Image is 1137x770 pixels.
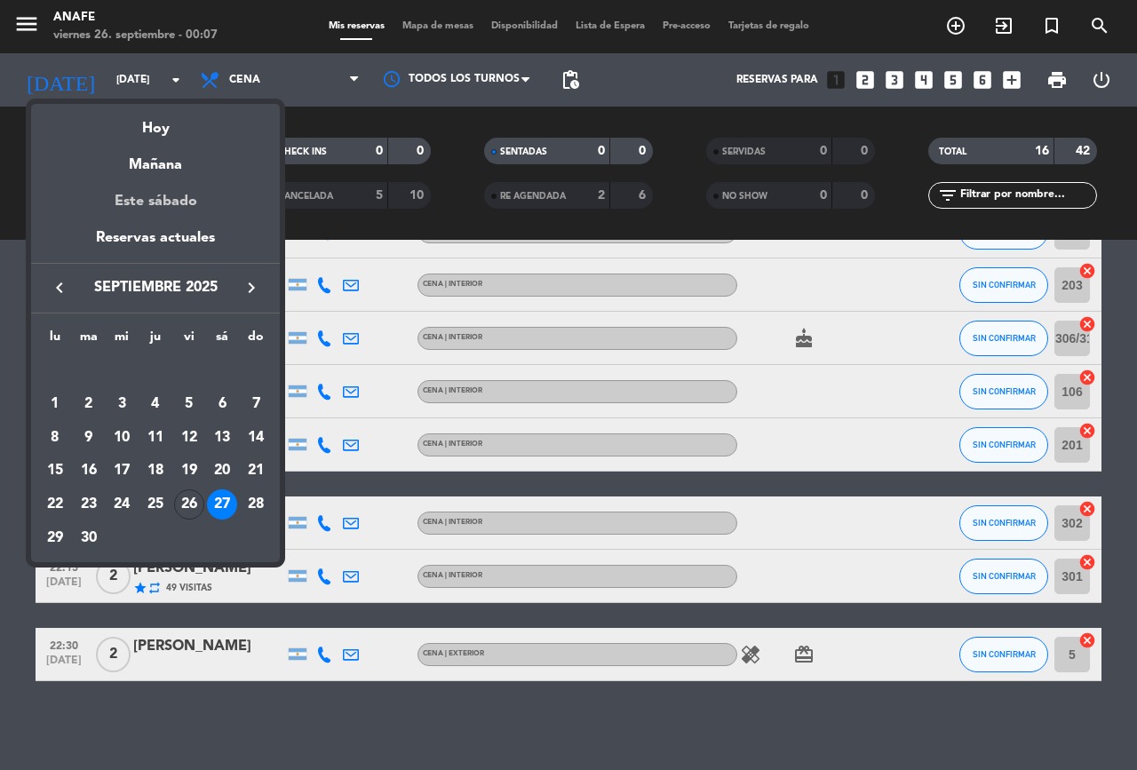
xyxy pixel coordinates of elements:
th: martes [72,327,106,354]
div: 23 [74,489,104,520]
div: Reservas actuales [31,226,280,263]
td: 6 de septiembre de 2025 [206,387,240,421]
td: 1 de septiembre de 2025 [38,387,72,421]
div: 27 [207,489,237,520]
div: 17 [107,456,137,486]
div: Hoy [31,104,280,140]
th: lunes [38,327,72,354]
div: 14 [241,423,271,453]
td: 11 de septiembre de 2025 [139,421,172,455]
div: 11 [140,423,171,453]
div: 26 [174,489,204,520]
td: 22 de septiembre de 2025 [38,488,72,521]
td: 25 de septiembre de 2025 [139,488,172,521]
th: jueves [139,327,172,354]
div: 2 [74,389,104,419]
th: viernes [172,327,206,354]
td: 9 de septiembre de 2025 [72,421,106,455]
td: 17 de septiembre de 2025 [105,454,139,488]
div: 28 [241,489,271,520]
div: 13 [207,423,237,453]
div: 12 [174,423,204,453]
div: 8 [40,423,70,453]
i: keyboard_arrow_right [241,277,262,298]
td: 7 de septiembre de 2025 [239,387,273,421]
td: 15 de septiembre de 2025 [38,454,72,488]
div: 22 [40,489,70,520]
td: 26 de septiembre de 2025 [172,488,206,521]
td: 3 de septiembre de 2025 [105,387,139,421]
td: 12 de septiembre de 2025 [172,421,206,455]
div: 4 [140,389,171,419]
div: 21 [241,456,271,486]
td: 10 de septiembre de 2025 [105,421,139,455]
div: 25 [140,489,171,520]
span: septiembre 2025 [76,276,235,299]
td: 13 de septiembre de 2025 [206,421,240,455]
th: domingo [239,327,273,354]
div: 18 [140,456,171,486]
div: 29 [40,523,70,553]
td: 21 de septiembre de 2025 [239,454,273,488]
td: 23 de septiembre de 2025 [72,488,106,521]
i: keyboard_arrow_left [49,277,70,298]
div: 30 [74,523,104,553]
div: 1 [40,389,70,419]
div: 24 [107,489,137,520]
td: 2 de septiembre de 2025 [72,387,106,421]
td: 30 de septiembre de 2025 [72,521,106,555]
div: 20 [207,456,237,486]
div: 5 [174,389,204,419]
td: 29 de septiembre de 2025 [38,521,72,555]
td: 27 de septiembre de 2025 [206,488,240,521]
td: 4 de septiembre de 2025 [139,387,172,421]
td: 14 de septiembre de 2025 [239,421,273,455]
td: 8 de septiembre de 2025 [38,421,72,455]
td: 20 de septiembre de 2025 [206,454,240,488]
th: sábado [206,327,240,354]
div: Este sábado [31,177,280,226]
th: miércoles [105,327,139,354]
div: 3 [107,389,137,419]
td: 28 de septiembre de 2025 [239,488,273,521]
div: 19 [174,456,204,486]
td: 16 de septiembre de 2025 [72,454,106,488]
td: 19 de septiembre de 2025 [172,454,206,488]
td: SEP. [38,353,273,387]
div: 7 [241,389,271,419]
td: 5 de septiembre de 2025 [172,387,206,421]
div: 10 [107,423,137,453]
div: 6 [207,389,237,419]
td: 24 de septiembre de 2025 [105,488,139,521]
div: Mañana [31,140,280,177]
div: 16 [74,456,104,486]
div: 15 [40,456,70,486]
td: 18 de septiembre de 2025 [139,454,172,488]
div: 9 [74,423,104,453]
